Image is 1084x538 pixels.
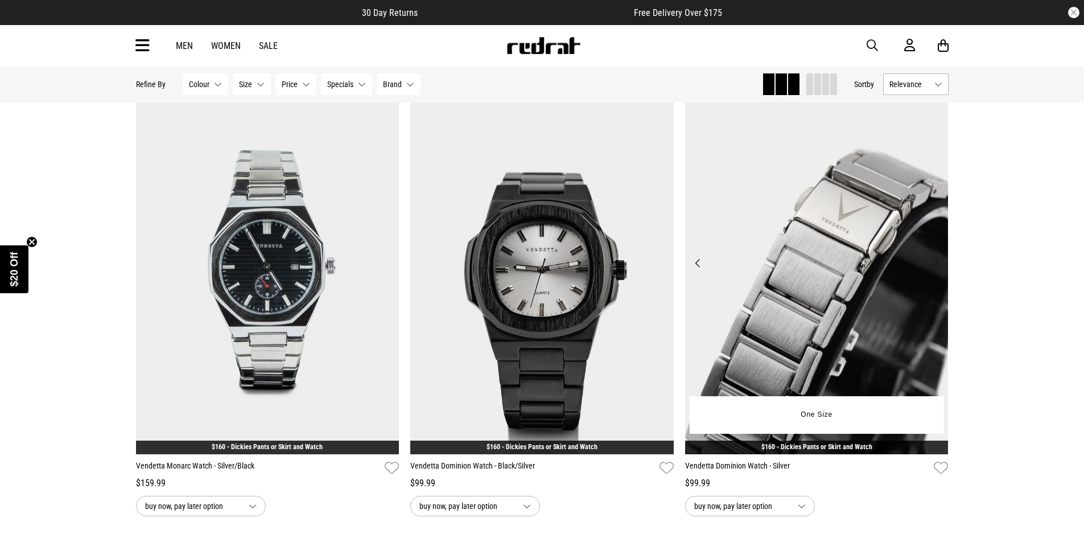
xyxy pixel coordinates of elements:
a: Vendetta Dominion Watch - Silver [685,460,930,477]
button: Brand [377,73,421,95]
span: Free Delivery Over $175 [634,7,722,18]
span: Size [239,80,252,89]
button: Specials [321,73,372,95]
a: $160 - Dickies Pants or Skirt and Watch [487,443,597,451]
button: Size [233,73,271,95]
a: Men [176,40,193,51]
a: Sale [259,40,278,51]
img: Redrat logo [506,37,581,54]
button: buy now, pay later option [410,496,540,516]
span: buy now, pay later option [419,499,514,513]
button: buy now, pay later option [685,496,815,516]
img: Vendetta Monarc Watch - Silver/black in Silver [136,85,399,454]
button: Previous [691,256,705,270]
button: Sortby [854,77,874,91]
button: One Size [792,405,841,425]
button: Price [275,73,316,95]
button: Relevance [883,73,949,95]
span: $20 Off [9,252,20,286]
a: Vendetta Monarc Watch - Silver/Black [136,460,381,477]
span: Specials [327,80,353,89]
span: Relevance [889,80,930,89]
p: Refine By [136,80,166,89]
a: Women [211,40,241,51]
iframe: Customer reviews powered by Trustpilot [440,7,611,18]
span: buy now, pay later option [145,499,240,513]
span: Price [282,80,298,89]
img: Vendetta Dominion Watch - Black/silver in Black [410,85,674,454]
button: Next [928,256,942,270]
span: Brand [383,80,402,89]
a: $160 - Dickies Pants or Skirt and Watch [212,443,323,451]
span: by [867,80,874,89]
div: $99.99 [685,477,949,490]
span: 30 Day Returns [362,7,418,18]
a: Vendetta Dominion Watch - Black/Silver [410,460,655,477]
img: Vendetta Dominion Watch - Silver in Silver [685,85,949,454]
div: $159.99 [136,477,399,490]
a: $160 - Dickies Pants or Skirt and Watch [761,443,872,451]
button: Colour [183,73,228,95]
button: buy now, pay later option [136,496,266,516]
span: Colour [189,80,209,89]
div: $99.99 [410,477,674,490]
button: Open LiveChat chat widget [9,5,43,39]
button: Close teaser [26,236,38,248]
span: buy now, pay later option [694,499,789,513]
